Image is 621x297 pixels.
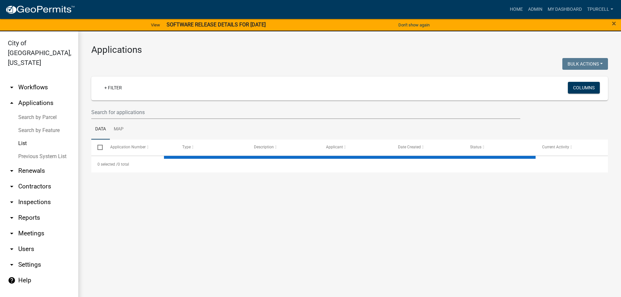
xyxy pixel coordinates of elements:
i: arrow_drop_down [8,245,16,253]
a: Home [507,3,525,16]
i: arrow_drop_down [8,183,16,190]
h3: Applications [91,44,608,55]
i: arrow_drop_down [8,167,16,175]
datatable-header-cell: Current Activity [536,140,608,155]
button: Close [612,20,616,27]
i: arrow_drop_up [8,99,16,107]
datatable-header-cell: Description [248,140,320,155]
button: Bulk Actions [562,58,608,70]
span: Current Activity [542,145,569,149]
i: arrow_drop_down [8,83,16,91]
span: Application Number [110,145,146,149]
datatable-header-cell: Application Number [104,140,176,155]
datatable-header-cell: Type [176,140,248,155]
div: 0 total [91,156,608,172]
input: Search for applications [91,106,520,119]
span: Applicant [326,145,343,149]
a: My Dashboard [545,3,584,16]
span: × [612,19,616,28]
datatable-header-cell: Status [464,140,536,155]
a: Map [110,119,127,140]
i: arrow_drop_down [8,214,16,222]
strong: SOFTWARE RELEASE DETAILS FOR [DATE] [167,22,266,28]
i: arrow_drop_down [8,198,16,206]
button: Columns [568,82,600,94]
i: arrow_drop_down [8,230,16,237]
datatable-header-cell: Date Created [392,140,464,155]
i: arrow_drop_down [8,261,16,269]
span: Date Created [398,145,421,149]
a: + Filter [99,82,127,94]
a: Admin [525,3,545,16]
button: Don't show again [396,20,432,30]
span: Status [470,145,481,149]
i: help [8,276,16,284]
span: Type [182,145,191,149]
datatable-header-cell: Applicant [320,140,392,155]
a: Tpurcell [584,3,616,16]
a: View [148,20,163,30]
span: 0 selected / [97,162,118,167]
a: Data [91,119,110,140]
datatable-header-cell: Select [91,140,104,155]
span: Description [254,145,274,149]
